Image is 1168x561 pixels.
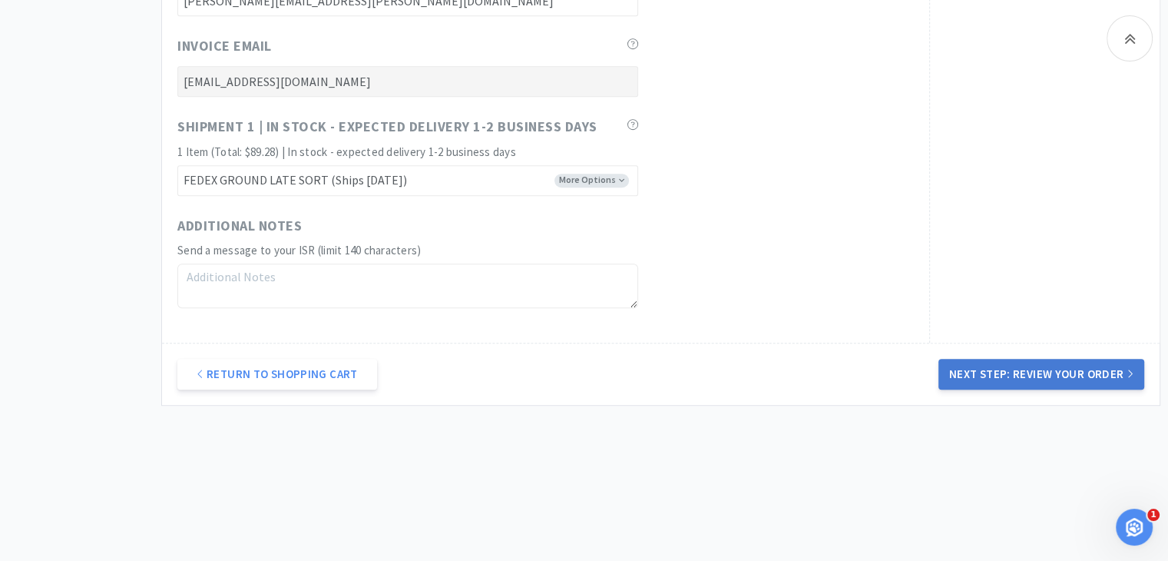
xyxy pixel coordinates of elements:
button: Next Step: Review Your Order [938,359,1144,390]
input: Invoice Email [177,66,638,97]
span: 1 Item (Total: $89.28) | In stock - expected delivery 1-2 business days [177,144,516,159]
span: Invoice Email [177,35,272,58]
iframe: Intercom live chat [1116,509,1153,546]
span: Send a message to your ISR (limit 140 characters) [177,243,421,257]
span: 1 [1147,509,1160,521]
span: Shipment 1 | In stock - expected delivery 1-2 business days [177,116,597,138]
span: Additional Notes [177,215,302,237]
a: Return to Shopping Cart [177,359,377,390]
